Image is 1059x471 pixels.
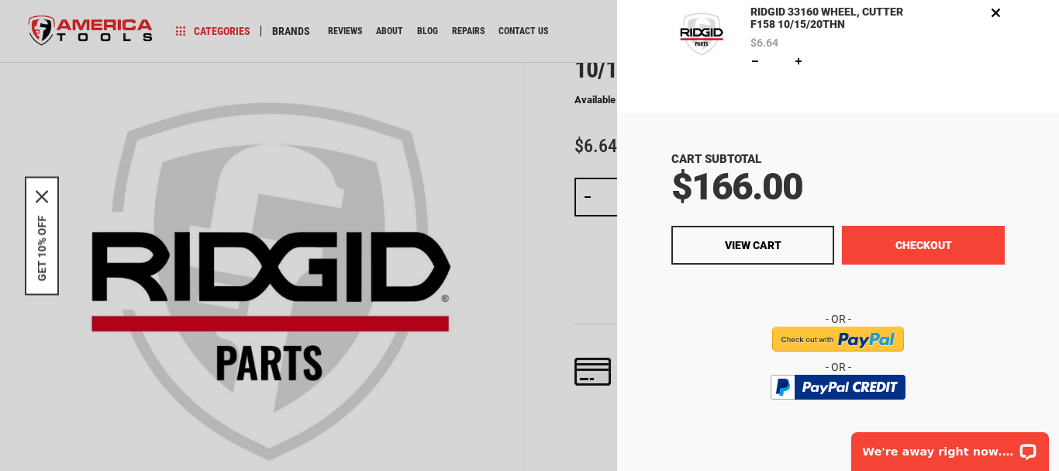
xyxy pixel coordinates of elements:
[671,4,732,70] a: RIDGID 33160 WHEEL, CUTTER F158 10/15/20THN
[842,226,1005,265] button: Checkout
[671,152,761,166] span: Cart Subtotal
[750,37,778,48] span: $6.64
[671,4,732,64] img: RIDGID 33160 WHEEL, CUTTER F158 10/15/20THN
[747,4,925,33] a: RIDGID 33160 WHEEL, CUTTER F158 10/15/20THN
[841,422,1059,471] iframe: LiveChat chat widget
[36,190,48,203] svg: close icon
[725,239,781,251] span: View Cart
[36,190,48,203] button: Close
[780,403,896,421] img: btn_bml_text.png
[36,215,48,281] button: GET 10% OFF
[671,165,802,209] span: $166.00
[671,226,834,265] a: View Cart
